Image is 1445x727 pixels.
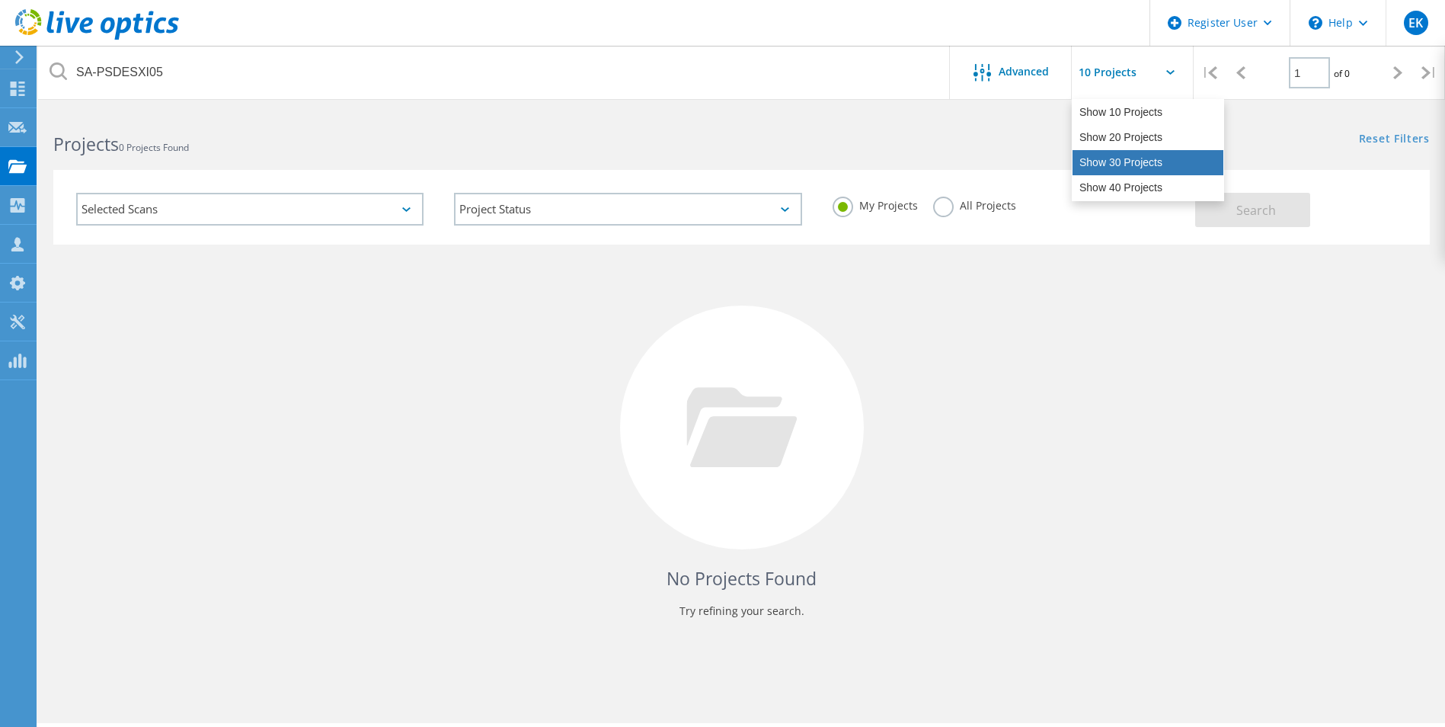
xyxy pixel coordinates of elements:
div: Project Status [454,193,801,226]
svg: \n [1309,16,1322,30]
div: | [1194,46,1225,100]
div: | [1414,46,1445,100]
div: Show 30 Projects [1073,150,1223,175]
a: Reset Filters [1359,133,1430,146]
p: Try refining your search. [69,599,1415,623]
h4: No Projects Found [69,566,1415,591]
b: Projects [53,132,119,156]
label: My Projects [833,197,918,211]
span: of 0 [1334,67,1350,80]
div: Show 40 Projects [1073,175,1223,200]
button: Search [1195,193,1310,227]
div: Selected Scans [76,193,424,226]
span: Search [1236,202,1276,219]
div: Show 10 Projects [1073,100,1223,125]
span: Advanced [999,66,1049,77]
a: Live Optics Dashboard [15,32,179,43]
span: 0 Projects Found [119,141,189,154]
label: All Projects [933,197,1016,211]
div: Show 20 Projects [1073,125,1223,150]
input: Search projects by name, owner, ID, company, etc [38,46,951,99]
span: EK [1408,17,1423,29]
